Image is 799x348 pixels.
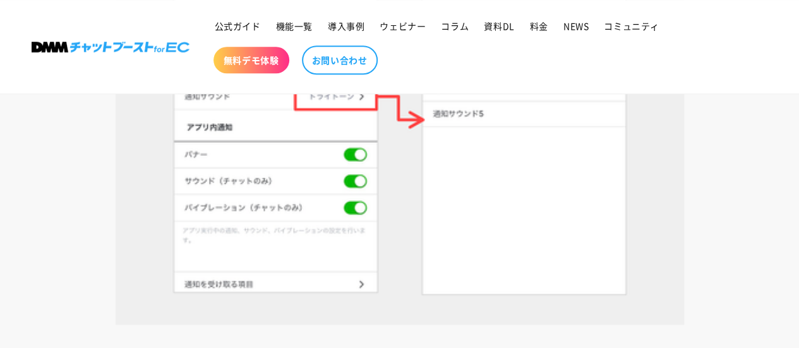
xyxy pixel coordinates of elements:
span: コラム [441,20,469,32]
span: ウェビナー [380,20,426,32]
a: 無料デモ体験 [213,47,289,73]
span: コミュニティ [604,20,659,32]
a: お問い合わせ [302,45,378,75]
span: 無料デモ体験 [224,54,279,66]
a: コミュニティ [596,13,667,39]
span: NEWS [563,20,589,32]
a: コラム [433,13,476,39]
a: 導入事例 [320,13,372,39]
a: 資料DL [476,13,522,39]
a: 公式ガイド [207,13,268,39]
span: 導入事例 [328,20,364,32]
span: 機能一覧 [276,20,313,32]
span: 料金 [530,20,548,32]
span: 公式ガイド [215,20,261,32]
a: 機能一覧 [268,13,320,39]
a: 料金 [522,13,556,39]
img: 株式会社DMM Boost [32,42,189,52]
span: 資料DL [484,20,514,32]
a: ウェビナー [372,13,433,39]
a: NEWS [556,13,596,39]
span: お問い合わせ [312,54,368,66]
